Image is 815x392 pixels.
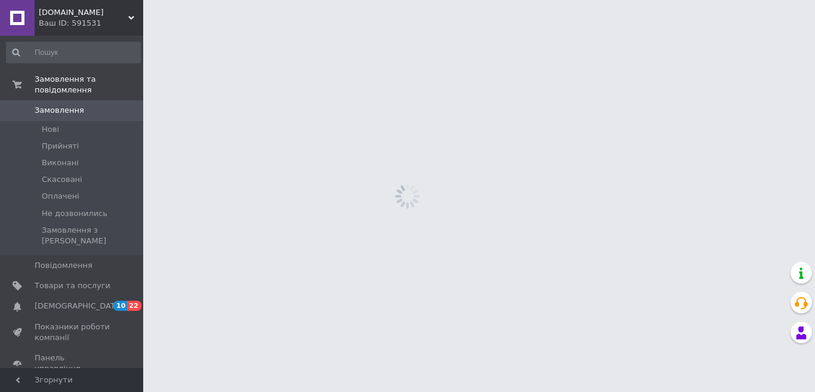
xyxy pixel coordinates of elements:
span: Нові [42,124,59,135]
span: Оплачені [42,191,79,202]
span: Не дозвонились [42,208,107,219]
span: Прийняті [42,141,79,152]
span: Панель управління [35,353,110,374]
span: Замовлення [35,105,84,116]
span: Скасовані [42,174,82,185]
div: Ваш ID: 591531 [39,18,143,29]
span: Замовлення з [PERSON_NAME] [42,225,140,246]
span: Товари та послуги [35,280,110,291]
span: 22 [127,301,141,311]
span: PlayMag.com.ua [39,7,128,18]
input: Пошук [6,42,141,63]
span: Повідомлення [35,260,92,271]
span: 10 [113,301,127,311]
span: Виконані [42,158,79,168]
span: Замовлення та повідомлення [35,74,143,95]
span: Показники роботи компанії [35,322,110,343]
span: [DEMOGRAPHIC_DATA] [35,301,123,311]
